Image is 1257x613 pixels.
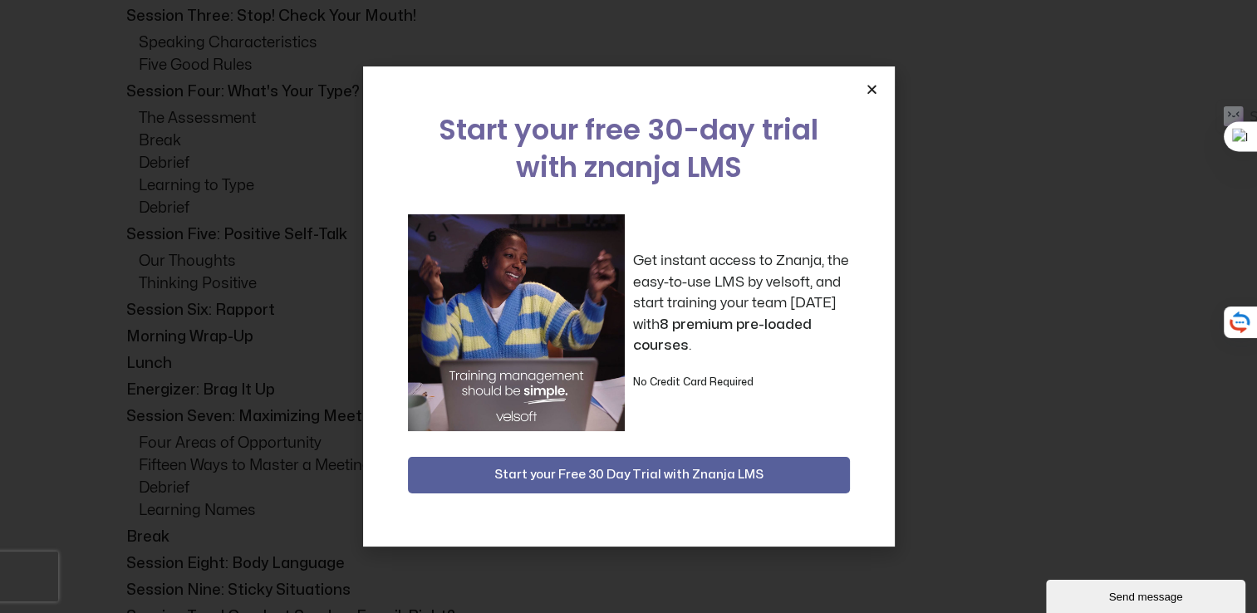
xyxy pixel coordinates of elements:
button: Start your Free 30 Day Trial with Znanja LMS [408,457,850,493]
img: a woman sitting at her laptop dancing [408,214,625,431]
strong: No Credit Card Required [633,377,754,387]
a: Close [866,83,878,96]
span: Start your Free 30 Day Trial with Znanja LMS [494,465,764,485]
strong: 8 premium pre-loaded courses [633,317,812,353]
p: Get instant access to Znanja, the easy-to-use LMS by velsoft, and start training your team [DATE]... [633,250,850,356]
h2: Start your free 30-day trial with znanja LMS [408,111,850,186]
iframe: chat widget [1046,576,1249,613]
